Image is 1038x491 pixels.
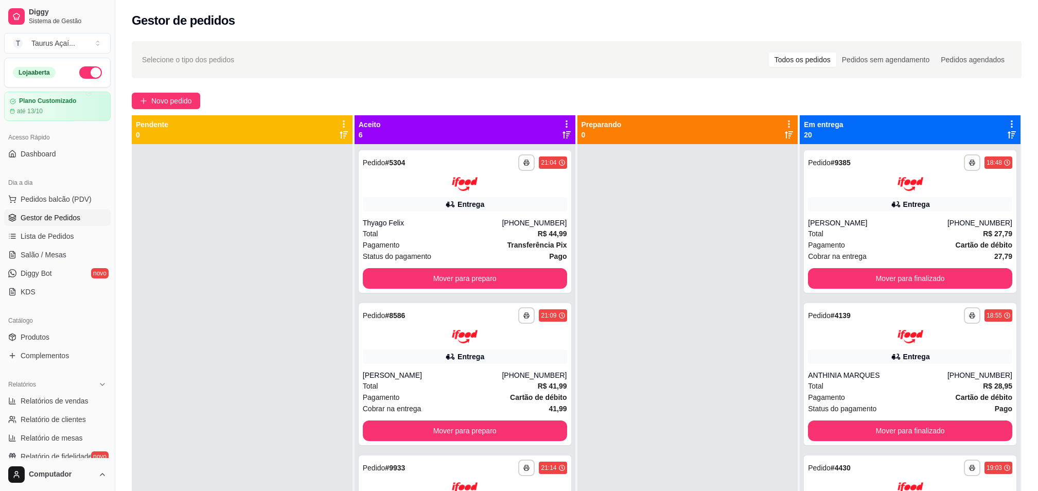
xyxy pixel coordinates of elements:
[4,33,111,54] button: Select a team
[29,17,107,25] span: Sistema de Gestão
[21,451,92,462] span: Relatório de fidelidade
[831,159,851,167] strong: # 9385
[808,420,1012,441] button: Mover para finalizado
[140,97,147,104] span: plus
[4,191,111,207] button: Pedidos balcão (PDV)
[79,66,102,79] button: Alterar Status
[21,231,74,241] span: Lista de Pedidos
[8,380,36,389] span: Relatórios
[132,12,235,29] h2: Gestor de pedidos
[808,251,867,262] span: Cobrar na entrega
[987,311,1002,320] div: 18:55
[21,433,83,443] span: Relatório de mesas
[29,470,94,479] span: Computador
[385,159,405,167] strong: # 5304
[136,130,168,140] p: 0
[385,464,405,472] strong: # 9933
[363,311,385,320] span: Pedido
[808,370,947,380] div: ANTHINIA MARQUES
[808,268,1012,289] button: Mover para finalizado
[808,239,845,251] span: Pagamento
[151,95,192,107] span: Novo pedido
[31,38,75,48] div: Taurus Açaí ...
[582,119,622,130] p: Preparando
[4,462,111,487] button: Computador
[4,312,111,329] div: Catálogo
[21,213,80,223] span: Gestor de Pedidos
[4,228,111,244] a: Lista de Pedidos
[4,129,111,146] div: Acesso Rápido
[363,159,385,167] span: Pedido
[898,330,923,344] img: ifood
[385,311,405,320] strong: # 8586
[831,464,851,472] strong: # 4430
[363,392,400,403] span: Pagamento
[452,177,478,191] img: ifood
[935,52,1010,67] div: Pedidos agendados
[19,97,76,105] article: Plano Customizado
[808,464,831,472] span: Pedido
[4,146,111,162] a: Dashboard
[21,268,52,278] span: Diggy Bot
[808,218,947,228] div: [PERSON_NAME]
[538,382,567,390] strong: R$ 41,99
[359,119,381,130] p: Aceito
[359,130,381,140] p: 6
[538,230,567,238] strong: R$ 44,99
[132,93,200,109] button: Novo pedido
[136,119,168,130] p: Pendente
[452,330,478,344] img: ifood
[363,251,431,262] span: Status do pagamento
[983,382,1012,390] strong: R$ 28,95
[994,252,1012,260] strong: 27,79
[4,411,111,428] a: Relatório de clientes
[13,38,23,48] span: T
[983,230,1012,238] strong: R$ 27,79
[769,52,836,67] div: Todos os pedidos
[458,352,484,362] div: Entrega
[363,218,502,228] div: Thyago Felix
[903,352,930,362] div: Entrega
[4,174,111,191] div: Dia a dia
[4,393,111,409] a: Relatórios de vendas
[4,329,111,345] a: Produtos
[363,403,421,414] span: Cobrar na entrega
[836,52,935,67] div: Pedidos sem agendamento
[549,252,567,260] strong: Pago
[541,159,556,167] div: 21:04
[21,250,66,260] span: Salão / Mesas
[21,396,89,406] span: Relatórios de vendas
[549,405,567,413] strong: 41,99
[808,311,831,320] span: Pedido
[903,199,930,209] div: Entrega
[947,218,1012,228] div: [PHONE_NUMBER]
[4,430,111,446] a: Relatório de mesas
[21,332,49,342] span: Produtos
[804,119,843,130] p: Em entrega
[363,370,502,380] div: [PERSON_NAME]
[541,464,556,472] div: 21:14
[142,54,234,65] span: Selecione o tipo dos pedidos
[363,380,378,392] span: Total
[21,149,56,159] span: Dashboard
[947,370,1012,380] div: [PHONE_NUMBER]
[808,403,876,414] span: Status do pagamento
[808,392,845,403] span: Pagamento
[4,209,111,226] a: Gestor de Pedidos
[956,393,1012,401] strong: Cartão de débito
[987,159,1002,167] div: 18:48
[502,218,567,228] div: [PHONE_NUMBER]
[4,4,111,29] a: DiggySistema de Gestão
[507,241,567,249] strong: Transferência Pix
[21,287,36,297] span: KDS
[21,194,92,204] span: Pedidos balcão (PDV)
[4,284,111,300] a: KDS
[502,370,567,380] div: [PHONE_NUMBER]
[29,8,107,17] span: Diggy
[808,228,823,239] span: Total
[541,311,556,320] div: 21:09
[510,393,567,401] strong: Cartão de débito
[4,92,111,121] a: Plano Customizadoaté 13/10
[582,130,622,140] p: 0
[21,350,69,361] span: Complementos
